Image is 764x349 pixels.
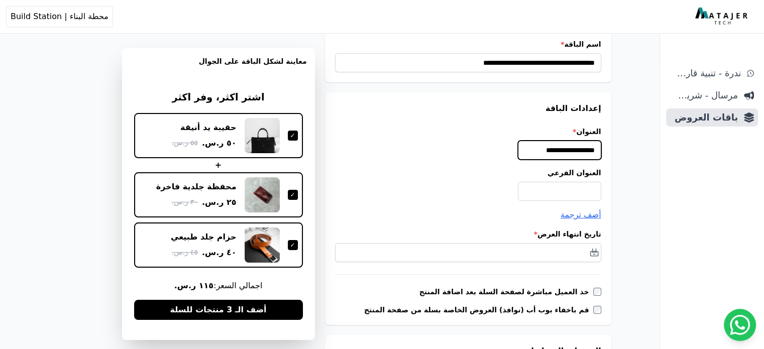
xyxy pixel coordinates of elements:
img: حزام جلد طبيعي [245,227,280,263]
span: باقات العروض [670,110,738,125]
span: مرسال - شريط دعاية [670,88,738,102]
h3: إعدادات الباقة [335,102,601,114]
span: أضف الـ 3 منتجات للسلة [170,304,266,316]
label: العنوان الفرعي [335,168,601,178]
div: محفظة جلدية فاخرة [156,181,237,192]
span: أضف ترجمة [561,210,601,219]
img: محفظة جلدية فاخرة [245,177,280,212]
span: ٤٠ ر.س. [202,247,237,259]
label: تاريخ انتهاء العرض [335,229,601,239]
label: العنوان [335,127,601,137]
div: + [134,159,303,171]
img: حقيبة يد أنيقة [245,118,280,153]
span: ٤٥ ر.س. [172,247,198,258]
div: حزام جلد طبيعي [171,231,237,243]
span: ٥٠ ر.س. [202,137,237,149]
span: محطة البناء | Build Station [11,11,108,23]
label: قم باخفاء بوب أب (نوافذ) العروض الخاصة بسلة من صفحة المنتج [364,305,593,315]
h3: اشتر اكثر، وفر اكثر [134,90,303,105]
label: اسم الباقة [335,39,601,49]
span: ٢٥ ر.س. [202,196,237,208]
div: حقيبة يد أنيقة [180,122,236,133]
button: محطة البناء | Build Station [6,6,113,27]
h3: معاينة لشكل الباقة على الجوال [130,56,307,78]
span: ندرة - تنبية قارب علي النفاذ [670,66,741,80]
label: خذ العميل مباشرة لصفحة السلة بعد اضافة المنتج [419,287,593,297]
span: اجمالي السعر: [134,280,303,292]
button: أضف الـ 3 منتجات للسلة [134,300,303,320]
span: ٣٠ ر.س. [172,197,198,207]
img: MatajerTech Logo [695,8,750,26]
button: أضف ترجمة [561,209,601,221]
span: ٥٥ ر.س. [172,138,198,148]
b: ١١٥ ر.س. [174,281,213,290]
